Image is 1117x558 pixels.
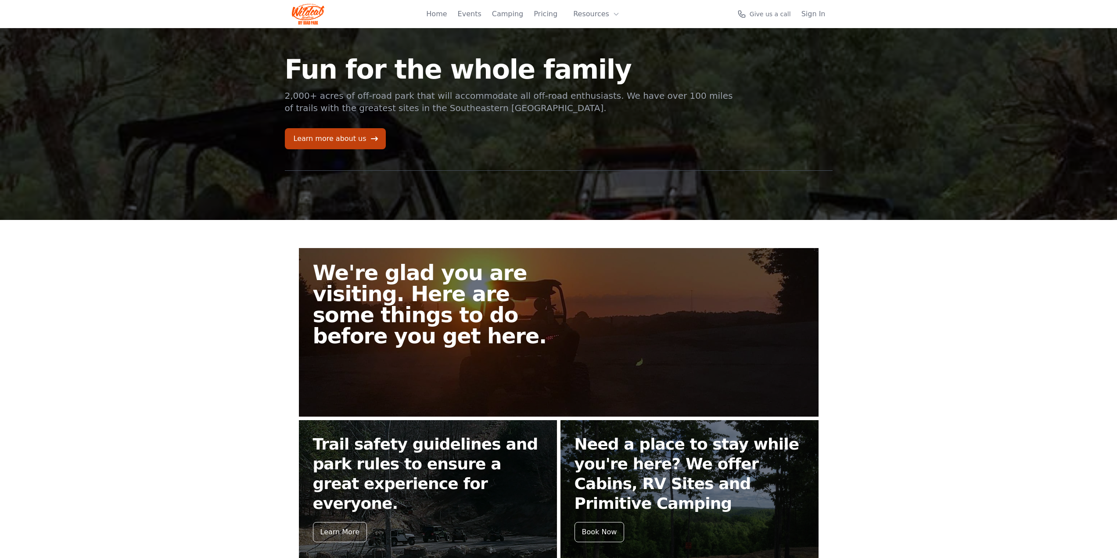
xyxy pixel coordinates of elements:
div: Book Now [575,522,625,542]
p: 2,000+ acres of off-road park that will accommodate all off-road enthusiasts. We have over 100 mi... [285,90,734,114]
a: Events [458,9,481,19]
a: Give us a call [737,10,791,18]
a: Learn more about us [285,128,386,149]
img: Wildcat Logo [292,4,325,25]
h2: Need a place to stay while you're here? We offer Cabins, RV Sites and Primitive Camping [575,434,805,513]
a: Sign In [801,9,826,19]
a: Camping [492,9,523,19]
h2: We're glad you are visiting. Here are some things to do before you get here. [313,262,566,346]
button: Resources [568,5,625,23]
span: Give us a call [750,10,791,18]
a: Pricing [534,9,557,19]
a: Home [426,9,447,19]
a: We're glad you are visiting. Here are some things to do before you get here. [299,248,819,417]
h1: Fun for the whole family [285,56,734,83]
div: Learn More [313,522,367,542]
h2: Trail safety guidelines and park rules to ensure a great experience for everyone. [313,434,543,513]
